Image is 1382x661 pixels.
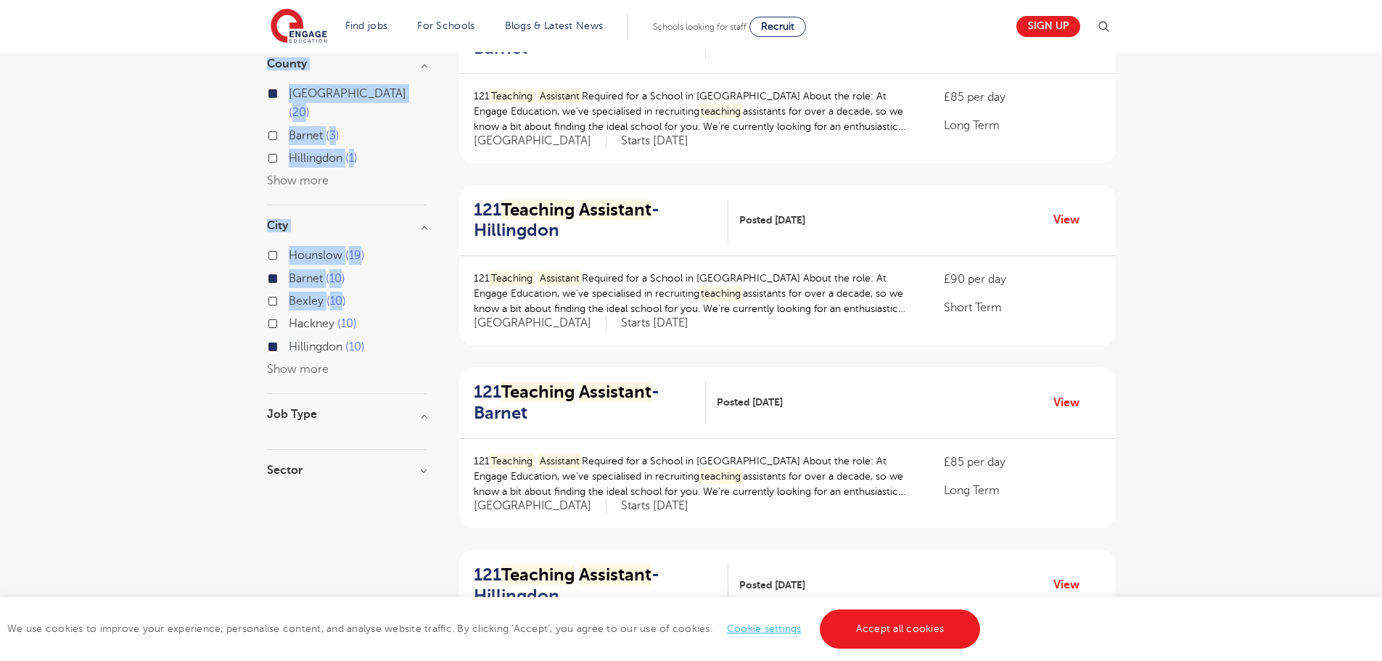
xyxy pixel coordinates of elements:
[579,200,651,220] mark: Assistant
[474,564,728,607] a: 121Teaching Assistant- Hillingdon
[474,498,606,514] span: [GEOGRAPHIC_DATA]
[699,469,744,484] mark: teaching
[326,295,346,308] span: 10
[267,58,427,70] h3: County
[490,271,535,286] mark: Teaching
[653,22,746,32] span: Schools looking for staff
[501,200,575,220] mark: Teaching
[944,271,1101,288] p: £90 per day
[727,623,802,634] a: Cookie settings
[289,152,298,161] input: Hillingdon 1
[538,453,582,469] mark: Assistant
[474,271,916,316] p: 121 Required for a School in [GEOGRAPHIC_DATA] About the role: At Engage Education, we’ve special...
[289,272,323,285] span: Barnet
[944,299,1101,316] p: Short Term
[289,340,342,353] span: Hillingdon
[289,152,342,165] span: Hillingdon
[820,609,981,649] a: Accept all cookies
[749,17,806,37] a: Recruit
[739,578,805,593] span: Posted [DATE]
[474,200,728,242] a: 121Teaching Assistant- Hillingdon
[474,382,707,424] a: 121Teaching Assistant- Barnet
[1053,575,1090,594] a: View
[289,295,324,308] span: Bexley
[501,564,575,585] mark: Teaching
[289,317,298,327] input: Hackney 10
[345,152,358,165] span: 1
[267,408,427,420] h3: Job Type
[289,340,298,350] input: Hillingdon 10
[267,363,329,376] button: Show more
[289,249,298,258] input: Hounslow 19
[267,220,427,231] h3: City
[579,382,651,402] mark: Assistant
[699,286,744,301] mark: teaching
[267,174,329,187] button: Show more
[538,89,582,104] mark: Assistant
[474,200,717,242] h2: 121 - Hillingdon
[345,20,388,31] a: Find jobs
[944,117,1101,134] p: Long Term
[289,87,298,97] input: [GEOGRAPHIC_DATA] 20
[7,623,984,634] span: We use cookies to improve your experience, personalise content, and analyse website traffic. By c...
[345,340,365,353] span: 10
[474,382,695,424] h2: 121 - Barnet
[579,564,651,585] mark: Assistant
[1016,16,1080,37] a: Sign up
[1053,210,1090,229] a: View
[326,129,340,142] span: 3
[490,89,535,104] mark: Teaching
[621,498,688,514] p: Starts [DATE]
[289,295,298,304] input: Bexley 10
[621,316,688,331] p: Starts [DATE]
[944,453,1101,471] p: £85 per day
[289,129,298,139] input: Barnet 3
[474,89,916,134] p: 121 Required for a School in [GEOGRAPHIC_DATA] About the role: At Engage Education, we’ve special...
[326,272,345,285] span: 10
[289,272,298,282] input: Barnet 10
[501,382,575,402] mark: Teaching
[474,564,717,607] h2: 121 - Hillingdon
[289,106,310,119] span: 20
[490,453,535,469] mark: Teaching
[267,464,427,476] h3: Sector
[538,271,582,286] mark: Assistant
[944,89,1101,106] p: £85 per day
[944,482,1101,499] p: Long Term
[717,395,783,410] span: Posted [DATE]
[739,213,805,228] span: Posted [DATE]
[474,134,606,149] span: [GEOGRAPHIC_DATA]
[505,20,604,31] a: Blogs & Latest News
[1053,393,1090,412] a: View
[417,20,474,31] a: For Schools
[289,87,406,100] span: [GEOGRAPHIC_DATA]
[289,317,334,330] span: Hackney
[621,134,688,149] p: Starts [DATE]
[699,104,744,119] mark: teaching
[345,249,365,262] span: 19
[474,453,916,499] p: 121 Required for a School in [GEOGRAPHIC_DATA] About the role: At Engage Education, we’ve special...
[289,249,342,262] span: Hounslow
[289,129,323,142] span: Barnet
[337,317,357,330] span: 10
[761,21,794,32] span: Recruit
[271,9,327,45] img: Engage Education
[474,316,606,331] span: [GEOGRAPHIC_DATA]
